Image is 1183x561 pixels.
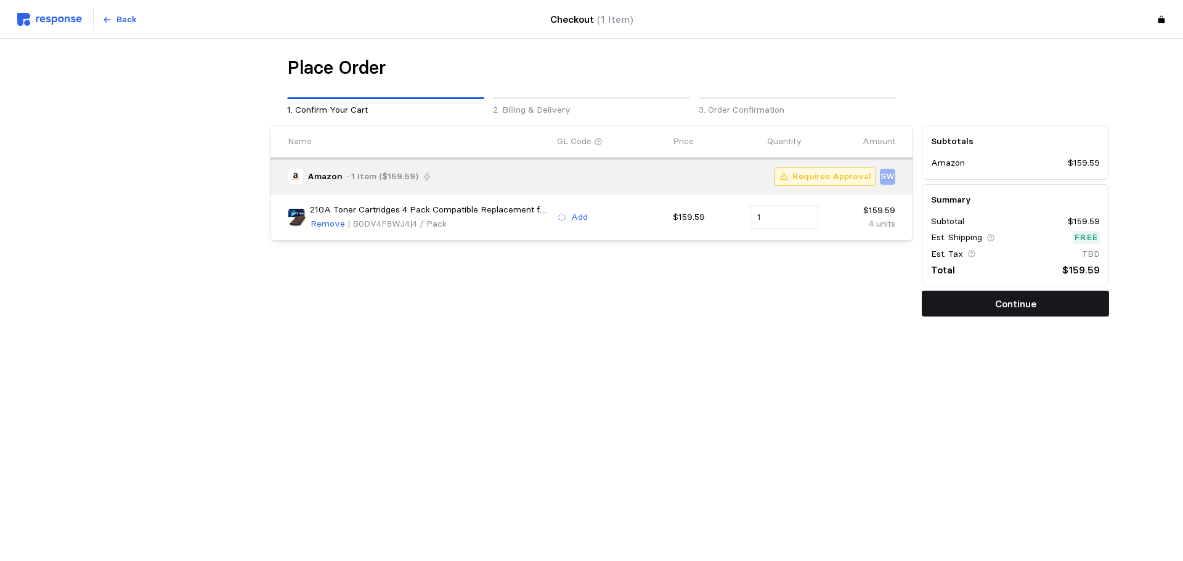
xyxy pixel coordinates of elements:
p: Amazon [931,156,965,170]
p: Quantity [767,135,802,148]
input: Qty [757,206,811,228]
p: Price [673,135,694,148]
p: Back [116,13,137,26]
p: $159.59 [673,211,741,224]
p: 3. Order Confirmation [699,103,896,117]
p: 210A Toner Cartridges 4 Pack Compatible Replacement for HP 210A 210X W2100A W2101A W2102A W2103A ... [310,203,549,217]
span: | B0DV4F8WJ4 [348,218,410,229]
p: 1. Confirm Your Cart [287,103,484,117]
h1: Place Order [287,56,386,80]
p: Est. Shipping [931,231,982,244]
p: $159.59 [1062,262,1100,278]
button: Continue [922,291,1109,317]
button: Back [96,8,144,31]
p: 2. Billing & Delivery [493,103,690,117]
img: svg%3e [17,13,82,26]
p: Free [1075,231,1098,244]
span: (1 Item) [597,14,633,25]
p: SW [880,170,895,184]
p: Total [931,262,955,278]
p: $159.59 [1068,156,1100,170]
p: 4 units [827,217,895,231]
h5: Subtotals [931,135,1100,148]
p: Continue [995,296,1036,312]
p: Add [571,211,588,224]
p: TBD [1082,248,1100,261]
p: GL Code [557,135,591,148]
p: Amazon [307,170,343,184]
button: Add [557,210,588,225]
p: Amount [863,135,895,148]
img: 71ULkSpko9L._AC_SX569_.jpg [288,208,306,226]
p: Name [288,135,312,148]
p: Remove [311,217,345,231]
p: Subtotal [931,215,964,228]
p: $159.59 [827,204,895,217]
p: Requires Approval [792,170,871,184]
p: $159.59 [1068,215,1100,228]
span: | 4 / Pack [410,218,447,229]
h4: Checkout [550,12,633,27]
button: Remove [310,217,346,232]
p: Est. Tax [931,248,963,261]
p: · 1 Item ($159.59) [347,170,418,184]
h5: Summary [931,193,1100,206]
